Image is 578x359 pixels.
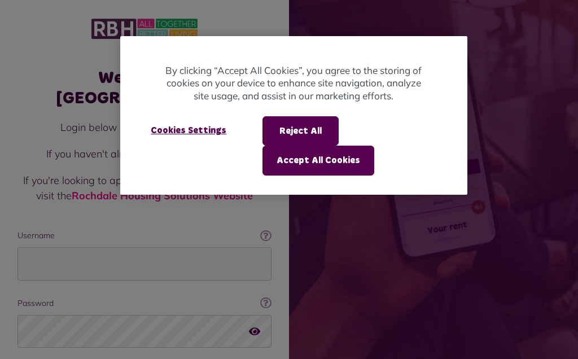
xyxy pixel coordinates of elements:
[262,116,339,146] button: Reject All
[120,36,467,195] div: Privacy
[165,64,422,103] p: By clicking “Accept All Cookies”, you agree to the storing of cookies on your device to enhance s...
[137,116,240,145] button: Cookies Settings
[262,146,374,175] button: Accept All Cookies
[120,36,467,195] div: Cookie banner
